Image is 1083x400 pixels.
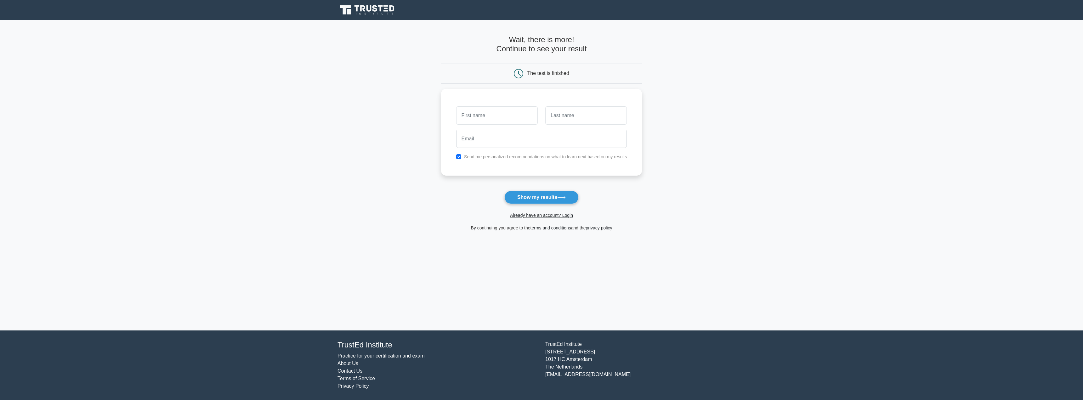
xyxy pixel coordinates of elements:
[337,361,358,366] a: About Us
[464,154,627,159] label: Send me personalized recommendations on what to learn next based on my results
[337,368,362,374] a: Contact Us
[545,106,627,125] input: Last name
[504,191,579,204] button: Show my results
[530,225,571,230] a: terms and conditions
[441,35,642,54] h4: Wait, there is more! Continue to see your result
[586,225,612,230] a: privacy policy
[337,376,375,381] a: Terms of Service
[337,341,538,350] h4: TrustEd Institute
[510,213,573,218] a: Already have an account? Login
[456,130,627,148] input: Email
[456,106,538,125] input: First name
[527,70,569,76] div: The test is finished
[437,224,646,232] div: By continuing you agree to the and the
[337,353,425,358] a: Practice for your certification and exam
[337,383,369,389] a: Privacy Policy
[541,341,749,390] div: TrustEd Institute [STREET_ADDRESS] 1017 HC Amsterdam The Netherlands [EMAIL_ADDRESS][DOMAIN_NAME]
